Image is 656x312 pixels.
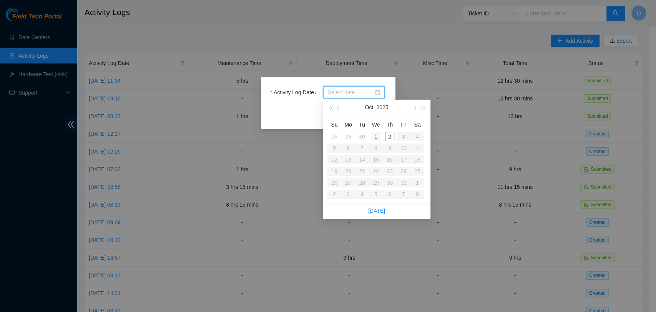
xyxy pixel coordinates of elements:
th: We [369,118,383,131]
th: Sa [410,118,424,131]
th: Su [327,118,341,131]
div: 2 [385,132,394,141]
a: [DATE] [368,208,385,214]
th: Tu [355,118,369,131]
td: 2025-09-28 [327,131,341,142]
td: 2025-10-01 [369,131,383,142]
input: Activity Log Date [328,88,373,97]
td: 2025-10-02 [383,131,397,142]
button: 2025 [376,100,388,115]
div: 30 [357,132,367,141]
td: 2025-09-29 [341,131,355,142]
td: 2025-09-30 [355,131,369,142]
button: Oct [365,100,374,115]
div: 29 [344,132,353,141]
th: Fr [397,118,410,131]
div: 28 [330,132,339,141]
th: Th [383,118,397,131]
th: Mo [341,118,355,131]
div: 1 [371,132,380,141]
label: Activity Log Date [270,86,319,98]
